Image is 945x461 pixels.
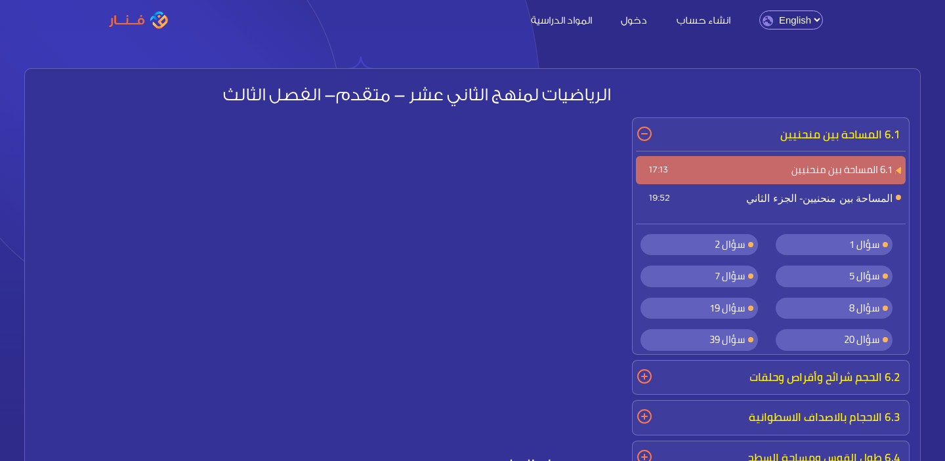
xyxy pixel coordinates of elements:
[636,163,906,178] span: 6.1 المساحة بين منحنيين
[636,191,670,205] small: 19:52
[849,235,879,254] span: سؤال 1
[636,184,906,213] span: المساحة بين منحنيين- الجزء الثاني
[636,404,906,431] p: 6.3 الاحجام بالاصداف الاسطوانية
[35,85,612,107] h2: الرياضيات لمنهج الثاني عشر - متقدم- الفصل الثالث
[709,330,745,349] span: سؤال 39
[715,266,745,285] span: سؤال 7
[709,298,745,317] span: سؤال 19
[763,16,773,26] img: language.png
[636,121,906,149] p: 6.1 المساحة بين منحنيين
[608,12,660,26] a: دخول
[663,12,744,26] a: انشاء حساب
[715,235,745,254] span: سؤال 2
[636,163,668,176] small: 17:13
[849,266,879,285] span: سؤال 5
[518,12,605,26] a: المواد الدراسية
[849,298,879,317] span: سؤال 8
[636,364,906,391] p: 6.2 الحجم شرائح وأقراص وحلقات
[844,330,879,349] span: سؤال 20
